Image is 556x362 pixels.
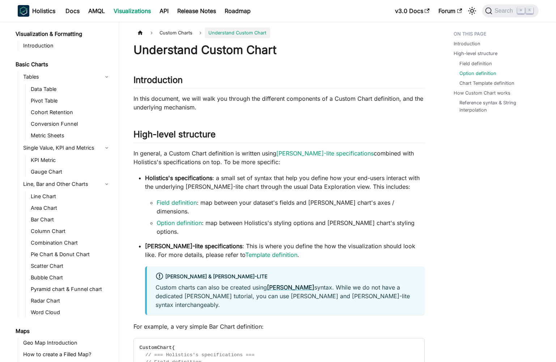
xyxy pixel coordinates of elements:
h2: Introduction [133,75,425,88]
kbd: K [526,7,533,14]
a: Forum [434,5,466,17]
a: Geo Map Introduction [21,338,113,348]
a: Docs [61,5,84,17]
a: Single Value, KPI and Metrics [21,142,113,154]
a: Option definition [157,219,202,226]
a: Field definition [459,60,492,67]
nav: Breadcrumbs [133,28,425,38]
a: Conversion Funnel [29,119,113,129]
a: How to create a Filled Map? [21,349,113,359]
span: { [172,345,175,350]
a: Visualizations [109,5,155,17]
a: v3.0 Docs [391,5,434,17]
a: Radar Chart [29,296,113,306]
a: Template definition [245,251,297,258]
h1: Understand Custom Chart [133,43,425,57]
b: Holistics [32,7,55,15]
a: Option definition [459,70,496,77]
p: In this document, we will walk you through the different components of a Custom Chart definition,... [133,94,425,112]
a: API [155,5,173,17]
a: Roadmap [220,5,255,17]
p: For example, a very simple Bar Chart definition: [133,322,425,331]
a: Line, Bar and Other Charts [21,178,113,190]
a: Introduction [21,41,113,51]
a: Line Chart [29,191,113,201]
a: Home page [133,28,147,38]
a: Tables [21,71,113,83]
li: : map between Holistics's styling options and [PERSON_NAME] chart's styling options. [157,219,425,236]
a: Area Chart [29,203,113,213]
span: // === Holistics's specifications === [145,352,255,358]
a: Scatter Chart [29,261,113,271]
a: Introduction [454,40,480,47]
span: CustomChart [140,345,172,350]
a: Maps [13,326,113,336]
a: Column Chart [29,226,113,236]
span: Search [492,8,517,14]
strong: Holistics's specifications [145,174,212,182]
a: High-level structure [454,50,497,57]
button: Switch between dark and light mode (currently light mode) [466,5,478,17]
a: Data Table [29,84,113,94]
p: : a small set of syntax that help you define how your end-users interact with the underlying [PER... [145,174,425,191]
a: Metric Sheets [29,130,113,141]
a: [PERSON_NAME] [267,284,314,291]
a: KPI Metric [29,155,113,165]
a: How Custom Chart works [454,90,510,96]
p: : This is where you define the how the visualization should look like. For more details, please r... [145,242,425,259]
img: Holistics [18,5,29,17]
button: Search (Command+K) [482,4,538,17]
a: Bubble Chart [29,272,113,283]
span: Custom Charts [156,28,196,38]
nav: Docs sidebar [10,22,119,362]
li: : map between your dataset's fields and [PERSON_NAME] chart's axes / dimensions. [157,198,425,216]
a: Visualization & Formatting [13,29,113,39]
a: Gauge Chart [29,167,113,177]
a: Reference syntax & String interpolation [459,99,531,113]
a: [PERSON_NAME]-lite specifications [276,150,374,157]
a: Pyramid chart & Funnel chart [29,284,113,294]
a: Chart Template definition [459,80,514,87]
a: Word Cloud [29,307,113,317]
a: Combination Chart [29,238,113,248]
span: Understand Custom Chart [205,28,270,38]
a: Basic Charts [13,59,113,70]
p: Custom charts can also be created using syntax. While we do not have a dedicated [PERSON_NAME] tu... [156,283,416,309]
a: AMQL [84,5,109,17]
a: Pivot Table [29,96,113,106]
a: Field definition [157,199,197,206]
h2: High-level structure [133,129,425,143]
a: Bar Chart [29,215,113,225]
kbd: ⌘ [517,7,525,14]
a: Release Notes [173,5,220,17]
a: Cohort Retention [29,107,113,117]
div: [PERSON_NAME] & [PERSON_NAME]-lite [156,272,416,282]
p: In general, a Custom Chart definition is written using combined with Holistics's specifications o... [133,149,425,166]
a: Pie Chart & Donut Chart [29,249,113,259]
strong: [PERSON_NAME]-lite specifications [145,242,242,250]
a: HolisticsHolistics [18,5,55,17]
